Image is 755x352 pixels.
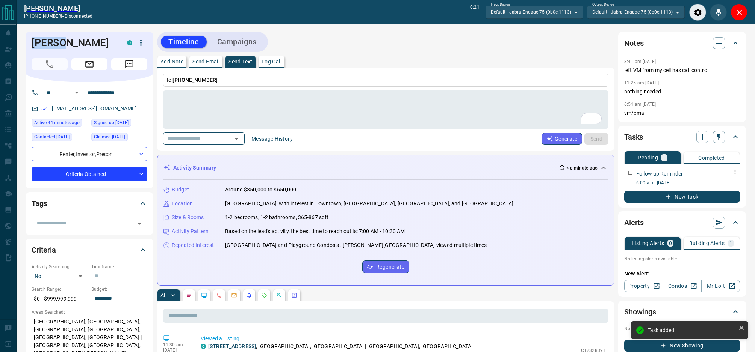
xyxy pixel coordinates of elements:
[663,280,701,292] a: Condos
[632,241,664,246] p: Listing Alerts
[32,194,147,212] div: Tags
[731,4,747,21] div: Close
[94,133,125,141] span: Claimed [DATE]
[160,293,166,298] p: All
[689,4,706,21] div: Audio Settings
[172,186,189,194] p: Budget
[638,155,658,160] p: Pending
[91,133,147,143] div: Sat Jul 01 2023
[247,133,297,145] button: Message History
[225,186,297,194] p: Around $350,000 to $650,000
[624,256,740,262] p: No listing alerts available
[94,119,129,126] span: Signed up [DATE]
[624,340,740,352] button: New Showing
[636,179,740,186] p: 6:00 a.m. [DATE]
[231,134,242,144] button: Open
[127,40,132,45] div: condos.ca
[210,36,264,48] button: Campaigns
[32,270,88,282] div: No
[689,241,725,246] p: Building Alerts
[624,59,656,64] p: 3:41 pm [DATE]
[225,214,328,221] p: 1-2 bedrooms, 1-2 bathrooms, 365-867 sqft
[624,66,740,74] p: left VM from my cell has call control
[91,119,147,129] div: Wed Feb 22 2017
[624,128,740,146] div: Tasks
[710,4,727,21] div: Mute
[648,327,735,333] div: Task added
[225,200,513,208] p: [GEOGRAPHIC_DATA], with interest in Downtown, [GEOGRAPHIC_DATA], [GEOGRAPHIC_DATA], and [GEOGRAPH...
[32,147,147,161] div: Renter , Investor , Precon
[201,292,207,298] svg: Lead Browsing Activity
[161,36,207,48] button: Timeline
[208,343,256,349] a: [STREET_ADDRESS]
[486,6,583,18] div: Default - Jabra Engage 75 (0b0e:1113)
[470,4,479,21] p: 0:21
[669,241,672,246] p: 0
[231,292,237,298] svg: Emails
[624,214,740,232] div: Alerts
[636,170,683,178] p: Follow up Reminder
[542,133,582,145] button: Generate
[624,280,663,292] a: Property
[32,244,56,256] h2: Criteria
[208,343,473,350] p: , [GEOGRAPHIC_DATA], [GEOGRAPHIC_DATA] | [GEOGRAPHIC_DATA], [GEOGRAPHIC_DATA]
[276,292,282,298] svg: Opportunities
[163,161,608,175] div: Activity Summary< a minute ago
[172,241,214,249] p: Repeated Interest
[624,270,740,278] p: New Alert:
[172,214,204,221] p: Size & Rooms
[32,309,147,316] p: Areas Searched:
[32,241,147,259] div: Criteria
[24,13,92,20] p: [PHONE_NUMBER] -
[491,2,510,7] label: Input Device
[246,292,252,298] svg: Listing Alerts
[173,164,216,172] p: Activity Summary
[172,227,209,235] p: Activity Pattern
[111,58,147,70] span: Message
[34,133,70,141] span: Contacted [DATE]
[201,344,206,349] div: condos.ca
[172,200,193,208] p: Location
[698,155,725,161] p: Completed
[34,119,80,126] span: Active 44 minutes ago
[32,167,147,181] div: Criteria Obtained
[624,217,644,229] h2: Alerts
[91,286,147,293] p: Budget:
[201,335,605,343] p: Viewed a Listing
[261,292,267,298] svg: Requests
[624,131,643,143] h2: Tasks
[624,191,740,203] button: New Task
[32,37,116,49] h1: [PERSON_NAME]
[160,59,183,64] p: Add Note
[91,263,147,270] p: Timeframe:
[624,325,740,332] p: No showings booked
[216,292,222,298] svg: Calls
[52,105,137,111] a: [EMAIL_ADDRESS][DOMAIN_NAME]
[71,58,107,70] span: Email
[624,102,656,107] p: 6:54 am [DATE]
[163,74,608,87] p: To:
[624,109,740,117] p: vm/email
[624,306,656,318] h2: Showings
[32,293,88,305] p: $0 - $999,999,999
[65,14,92,19] span: disconnected
[592,2,614,7] label: Output Device
[41,106,47,111] svg: Email Verified
[32,119,88,129] div: Thu Aug 14 2025
[624,88,740,96] p: nothing needed
[587,6,685,18] div: Default - Jabra Engage 75 (0b0e:1113)
[32,58,68,70] span: Call
[24,4,92,13] a: [PERSON_NAME]
[228,59,253,64] p: Send Text
[225,227,405,235] p: Based on the lead's activity, the best time to reach out is: 7:00 AM - 10:30 AM
[192,59,219,64] p: Send Email
[32,286,88,293] p: Search Range:
[362,260,409,273] button: Regenerate
[72,88,81,97] button: Open
[262,59,281,64] p: Log Call
[32,263,88,270] p: Actively Searching:
[624,34,740,52] div: Notes
[32,197,47,209] h2: Tags
[624,303,740,321] div: Showings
